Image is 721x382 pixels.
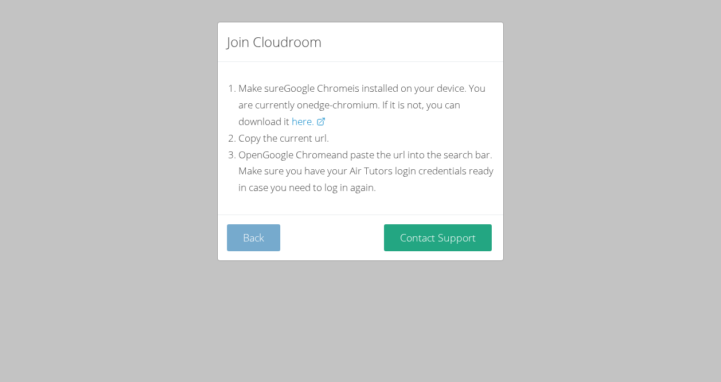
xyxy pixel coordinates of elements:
[227,32,322,52] h2: Join Cloudroom
[238,80,494,130] li: Make sure Google Chrome is installed on your device. You are currently on edge-chromium . If it i...
[292,114,326,130] a: here.
[292,114,314,130] span: here.
[384,224,492,251] button: Contact Support
[238,130,494,147] li: Copy the current url.
[238,147,494,197] li: Open Google Chrome and paste the url into the search bar. Make sure you have your Air Tutors logi...
[227,224,280,251] button: Back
